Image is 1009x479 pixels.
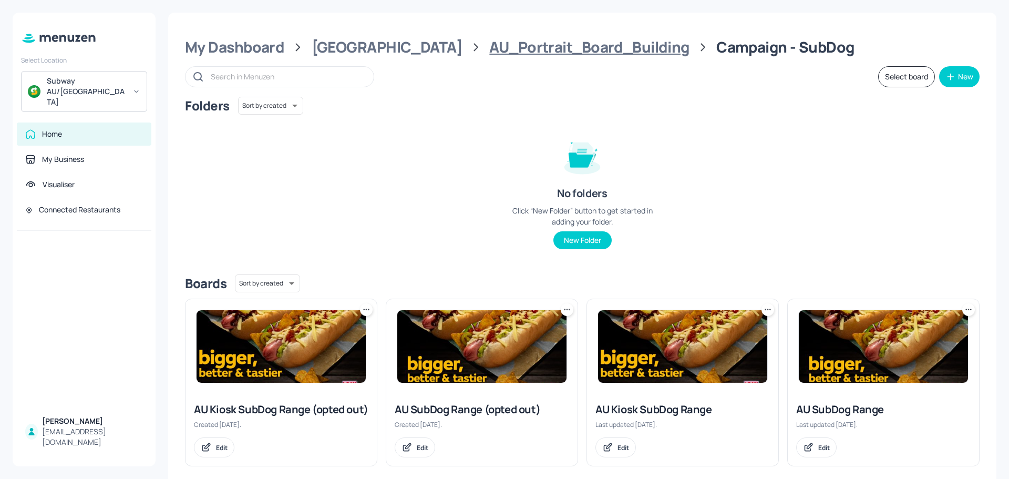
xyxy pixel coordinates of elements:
div: Select Location [21,56,147,65]
input: Search in Menuzen [211,69,363,84]
div: Folders [185,97,230,114]
img: 2025-08-30-17565243017200qbu1ztzmeur.jpeg [799,310,968,383]
div: No folders [557,186,607,201]
div: AU_Portrait_Board_Building [489,38,689,57]
div: Home [42,129,62,139]
div: Connected Restaurants [39,205,120,215]
div: Last updated [DATE]. [595,420,770,429]
div: AU Kiosk SubDog Range (opted out) [194,402,368,417]
div: [EMAIL_ADDRESS][DOMAIN_NAME] [42,426,143,447]
div: Sort by created [238,95,303,116]
div: Edit [216,443,228,452]
div: Visualiser [43,179,75,190]
div: Subway AU/[GEOGRAPHIC_DATA] [47,76,126,107]
div: Created [DATE]. [395,420,569,429]
div: Edit [617,443,629,452]
div: Sort by created [235,273,300,294]
img: folder-empty [556,129,609,182]
img: 2025-08-30-17565243017200qbu1ztzmeur.jpeg [397,310,567,383]
div: Last updated [DATE]. [796,420,971,429]
img: 2025-09-01-1756691235995mqwwtcbjtgj.jpeg [197,310,366,383]
div: AU SubDog Range [796,402,971,417]
div: New [958,73,973,80]
div: AU Kiosk SubDog Range [595,402,770,417]
div: My Dashboard [185,38,284,57]
img: 2025-09-01-1756691235995mqwwtcbjtgj.jpeg [598,310,767,383]
div: My Business [42,154,84,165]
div: [PERSON_NAME] [42,416,143,426]
div: Created [DATE]. [194,420,368,429]
div: [GEOGRAPHIC_DATA] [312,38,462,57]
img: avatar [28,85,40,98]
div: Boards [185,275,226,292]
div: Edit [417,443,428,452]
div: AU SubDog Range (opted out) [395,402,569,417]
button: New [939,66,980,87]
button: New Folder [553,231,612,249]
div: Edit [818,443,830,452]
div: Click “New Folder” button to get started in adding your folder. [503,205,661,227]
div: Campaign - SubDog [716,38,854,57]
button: Select board [878,66,935,87]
